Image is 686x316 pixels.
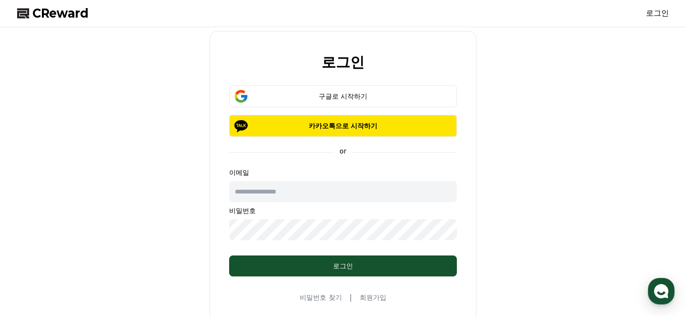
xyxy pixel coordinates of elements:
[243,121,443,131] p: 카카오톡으로 시작하기
[32,6,89,21] span: CReward
[334,146,352,156] p: or
[248,261,438,271] div: 로그인
[17,6,89,21] a: CReward
[87,252,99,259] span: 대화
[229,255,457,276] button: 로그인
[30,251,36,259] span: 홈
[646,8,669,19] a: 로그인
[3,237,63,261] a: 홈
[229,206,457,215] p: 비밀번호
[300,293,342,302] a: 비밀번호 찾기
[322,54,364,70] h2: 로그인
[147,251,159,259] span: 설정
[350,292,352,303] span: |
[229,168,457,177] p: 이메일
[123,237,183,261] a: 설정
[63,237,123,261] a: 대화
[229,85,457,107] button: 구글로 시작하기
[360,293,386,302] a: 회원가입
[229,115,457,137] button: 카카오톡으로 시작하기
[243,92,443,101] div: 구글로 시작하기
